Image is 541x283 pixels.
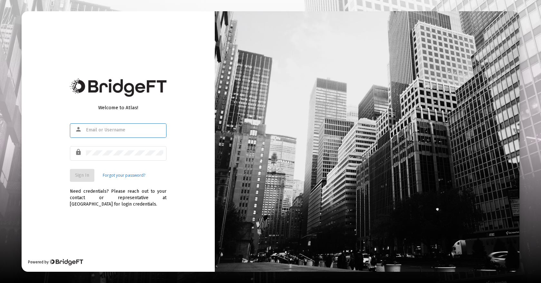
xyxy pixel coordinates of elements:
[75,148,83,156] mat-icon: lock
[28,259,83,265] div: Powered by
[70,78,166,97] img: Bridge Financial Technology Logo
[86,128,163,133] input: Email or Username
[70,169,94,182] button: Sign In
[75,126,83,133] mat-icon: person
[70,182,166,208] div: Need credentials? Please reach out to your contact or representative at [GEOGRAPHIC_DATA] for log...
[75,172,89,178] span: Sign In
[103,172,145,179] a: Forgot your password?
[70,104,166,111] div: Welcome to Atlas!
[49,259,83,265] img: Bridge Financial Technology Logo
